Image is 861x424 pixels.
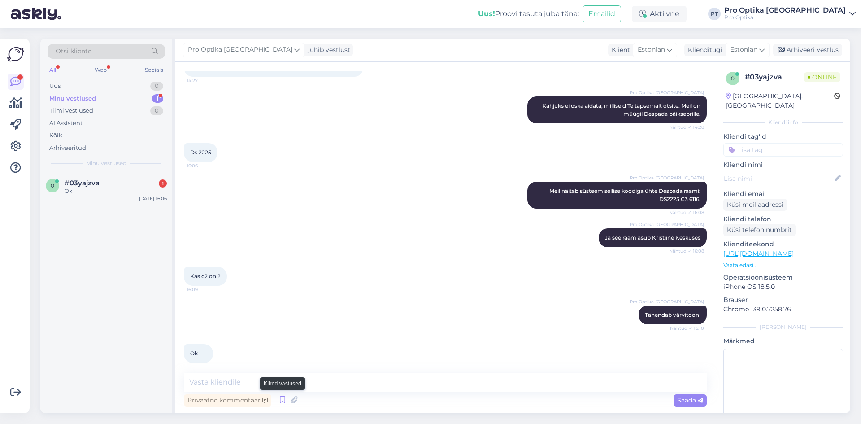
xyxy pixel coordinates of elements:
div: Küsi meiliaadressi [723,199,787,211]
div: [PERSON_NAME] [723,323,843,331]
div: Küsi telefoninumbrit [723,224,796,236]
div: Arhiveeritud [49,144,86,153]
div: Aktiivne [632,6,687,22]
span: Minu vestlused [86,159,126,167]
span: 16:06 [187,162,220,169]
div: Uus [49,82,61,91]
p: iPhone OS 18.5.0 [723,282,843,292]
span: Pro Optika [GEOGRAPHIC_DATA] [630,175,704,181]
div: [DATE] 16:06 [139,195,167,202]
input: Lisa nimi [724,174,833,184]
div: Kliendi info [723,118,843,127]
div: Proovi tasuta juba täna: [478,9,579,19]
span: 0 [731,75,735,82]
a: [URL][DOMAIN_NAME] [723,249,794,258]
span: #03yajzva [65,179,100,187]
div: AI Assistent [49,119,83,128]
p: Kliendi email [723,189,843,199]
div: Pro Optika [724,14,846,21]
p: Kliendi tag'id [723,132,843,141]
span: Kas c2 on ? [190,273,221,280]
div: Klienditugi [684,45,722,55]
p: Chrome 139.0.7258.76 [723,305,843,314]
div: # 03yajzva [745,72,804,83]
p: Operatsioonisüsteem [723,273,843,282]
p: Vaata edasi ... [723,261,843,269]
span: Ok [190,350,198,357]
div: Web [93,64,109,76]
div: 0 [150,106,163,115]
small: Kiired vastused [264,380,301,388]
span: Ds 2225 [190,149,211,156]
div: 1 [159,179,167,188]
div: 1 [152,94,163,103]
button: Emailid [583,5,621,22]
span: Pro Optika [GEOGRAPHIC_DATA] [188,45,292,55]
span: 0 [51,182,54,189]
input: Lisa tag [723,143,843,157]
span: 16:09 [187,286,220,293]
span: Ja see raam asub Kristiine Keskuses [605,234,700,241]
p: Kliendi telefon [723,214,843,224]
span: Nähtud ✓ 14:28 [669,124,704,131]
img: Askly Logo [7,46,24,63]
span: Estonian [730,45,757,55]
span: Pro Optika [GEOGRAPHIC_DATA] [630,221,704,228]
span: Tähendab värvitooni [645,311,700,318]
div: Ok [65,187,167,195]
div: Minu vestlused [49,94,96,103]
div: Socials [143,64,165,76]
span: Otsi kliente [56,47,91,56]
span: Nähtud ✓ 16:08 [669,248,704,254]
span: Pro Optika [GEOGRAPHIC_DATA] [630,89,704,96]
span: Online [804,72,840,82]
div: [GEOGRAPHIC_DATA], [GEOGRAPHIC_DATA] [726,92,834,110]
p: Klienditeekond [723,240,843,249]
div: Tiimi vestlused [49,106,93,115]
a: Pro Optika [GEOGRAPHIC_DATA]Pro Optika [724,7,856,21]
div: 0 [150,82,163,91]
span: Kahjuks ei oska aidata, milliseid Te täpsemalt otsite. Meil on müügil Despada päikseprille. [542,102,702,117]
span: Meil näitab süsteem sellise koodiga ühte Despada raami: DS2225 C3 6116. [549,188,702,202]
span: Pro Optika [GEOGRAPHIC_DATA] [630,298,704,305]
span: Estonian [638,45,665,55]
span: Nähtud ✓ 16:10 [670,325,704,332]
div: juhib vestlust [304,45,350,55]
span: Nähtud ✓ 16:08 [669,209,704,216]
span: 14:27 [187,77,220,84]
div: PT [708,8,721,20]
div: Kõik [49,131,62,140]
span: Saada [677,396,703,404]
p: Märkmed [723,337,843,346]
div: All [48,64,58,76]
div: Pro Optika [GEOGRAPHIC_DATA] [724,7,846,14]
b: Uus! [478,9,495,18]
div: Privaatne kommentaar [184,394,271,407]
p: Kliendi nimi [723,160,843,170]
div: Klient [608,45,630,55]
span: 16:18 [187,363,220,370]
p: Brauser [723,295,843,305]
div: Arhiveeri vestlus [773,44,842,56]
